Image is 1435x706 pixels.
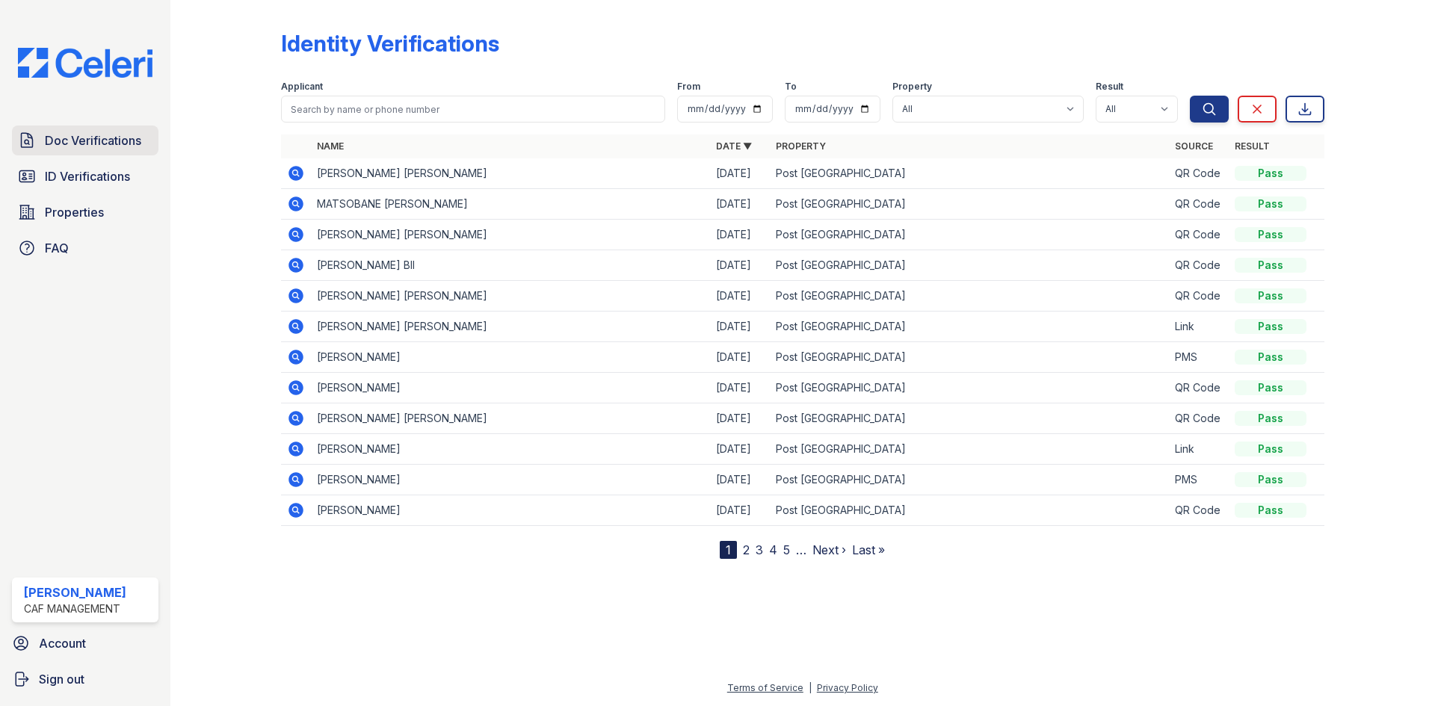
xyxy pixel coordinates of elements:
[720,541,737,559] div: 1
[710,158,770,189] td: [DATE]
[6,628,164,658] a: Account
[812,542,846,557] a: Next ›
[770,403,1169,434] td: Post [GEOGRAPHIC_DATA]
[1096,81,1123,93] label: Result
[6,48,164,78] img: CE_Logo_Blue-a8612792a0a2168367f1c8372b55b34899dd931a85d93a1a3d3e32e68fde9ad4.png
[1235,166,1306,181] div: Pass
[809,682,812,693] div: |
[1235,227,1306,242] div: Pass
[24,601,126,616] div: CAF Management
[1169,495,1229,526] td: QR Code
[311,220,710,250] td: [PERSON_NAME] [PERSON_NAME]
[1169,158,1229,189] td: QR Code
[770,495,1169,526] td: Post [GEOGRAPHIC_DATA]
[1169,250,1229,281] td: QR Code
[710,403,770,434] td: [DATE]
[770,342,1169,373] td: Post [GEOGRAPHIC_DATA]
[892,81,932,93] label: Property
[311,342,710,373] td: [PERSON_NAME]
[710,342,770,373] td: [DATE]
[852,542,885,557] a: Last »
[1169,189,1229,220] td: QR Code
[311,373,710,403] td: [PERSON_NAME]
[1235,319,1306,334] div: Pass
[770,281,1169,312] td: Post [GEOGRAPHIC_DATA]
[1235,472,1306,487] div: Pass
[311,403,710,434] td: [PERSON_NAME] [PERSON_NAME]
[776,140,826,152] a: Property
[281,81,323,93] label: Applicant
[1235,411,1306,426] div: Pass
[770,189,1169,220] td: Post [GEOGRAPHIC_DATA]
[1169,220,1229,250] td: QR Code
[12,161,158,191] a: ID Verifications
[1235,140,1270,152] a: Result
[743,542,750,557] a: 2
[311,189,710,220] td: MATSOBANE [PERSON_NAME]
[769,542,777,557] a: 4
[710,281,770,312] td: [DATE]
[1169,373,1229,403] td: QR Code
[6,664,164,694] a: Sign out
[1169,434,1229,465] td: Link
[311,158,710,189] td: [PERSON_NAME] [PERSON_NAME]
[45,167,130,185] span: ID Verifications
[1235,196,1306,211] div: Pass
[770,250,1169,281] td: Post [GEOGRAPHIC_DATA]
[1169,342,1229,373] td: PMS
[1235,288,1306,303] div: Pass
[1235,350,1306,365] div: Pass
[311,465,710,495] td: [PERSON_NAME]
[677,81,700,93] label: From
[710,312,770,342] td: [DATE]
[1175,140,1213,152] a: Source
[710,250,770,281] td: [DATE]
[770,434,1169,465] td: Post [GEOGRAPHIC_DATA]
[710,495,770,526] td: [DATE]
[770,312,1169,342] td: Post [GEOGRAPHIC_DATA]
[710,220,770,250] td: [DATE]
[45,239,69,257] span: FAQ
[756,542,763,557] a: 3
[770,158,1169,189] td: Post [GEOGRAPHIC_DATA]
[1235,258,1306,273] div: Pass
[817,682,878,693] a: Privacy Policy
[710,189,770,220] td: [DATE]
[1169,281,1229,312] td: QR Code
[710,465,770,495] td: [DATE]
[796,541,806,559] span: …
[45,131,141,149] span: Doc Verifications
[311,434,710,465] td: [PERSON_NAME]
[12,126,158,155] a: Doc Verifications
[727,682,803,693] a: Terms of Service
[1169,465,1229,495] td: PMS
[12,197,158,227] a: Properties
[770,220,1169,250] td: Post [GEOGRAPHIC_DATA]
[24,583,126,601] div: [PERSON_NAME]
[39,670,84,688] span: Sign out
[281,30,499,57] div: Identity Verifications
[45,203,104,221] span: Properties
[1235,380,1306,395] div: Pass
[39,634,86,652] span: Account
[770,465,1169,495] td: Post [GEOGRAPHIC_DATA]
[311,495,710,526] td: [PERSON_NAME]
[1235,503,1306,518] div: Pass
[311,250,710,281] td: [PERSON_NAME] BII
[770,373,1169,403] td: Post [GEOGRAPHIC_DATA]
[311,281,710,312] td: [PERSON_NAME] [PERSON_NAME]
[317,140,344,152] a: Name
[281,96,665,123] input: Search by name or phone number
[710,373,770,403] td: [DATE]
[12,233,158,263] a: FAQ
[1169,312,1229,342] td: Link
[710,434,770,465] td: [DATE]
[1235,442,1306,456] div: Pass
[1169,403,1229,434] td: QR Code
[783,542,790,557] a: 5
[785,81,797,93] label: To
[311,312,710,342] td: [PERSON_NAME] [PERSON_NAME]
[716,140,752,152] a: Date ▼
